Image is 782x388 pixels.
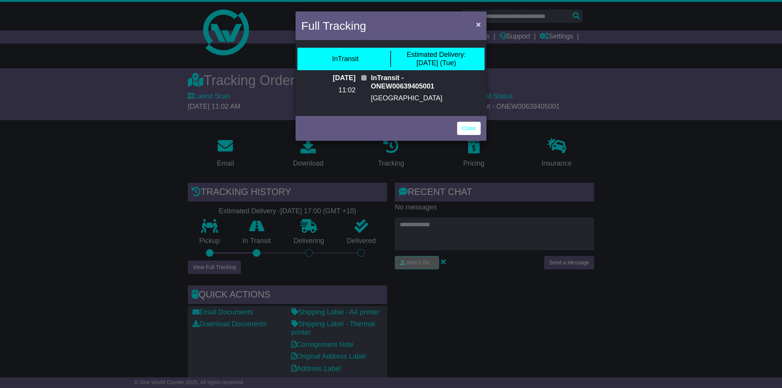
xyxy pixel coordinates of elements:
p: [GEOGRAPHIC_DATA] [371,94,459,103]
a: Close [457,122,481,135]
p: 11:02 [323,86,356,95]
span: Estimated Delivery: [407,51,466,58]
span: × [476,20,481,29]
p: [DATE] [323,74,356,82]
h4: Full Tracking [301,17,366,34]
div: [DATE] (Tue) [407,51,466,67]
button: Close [472,16,485,32]
p: InTransit - ONEW00639405001 [371,74,459,90]
div: InTransit [332,55,359,63]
